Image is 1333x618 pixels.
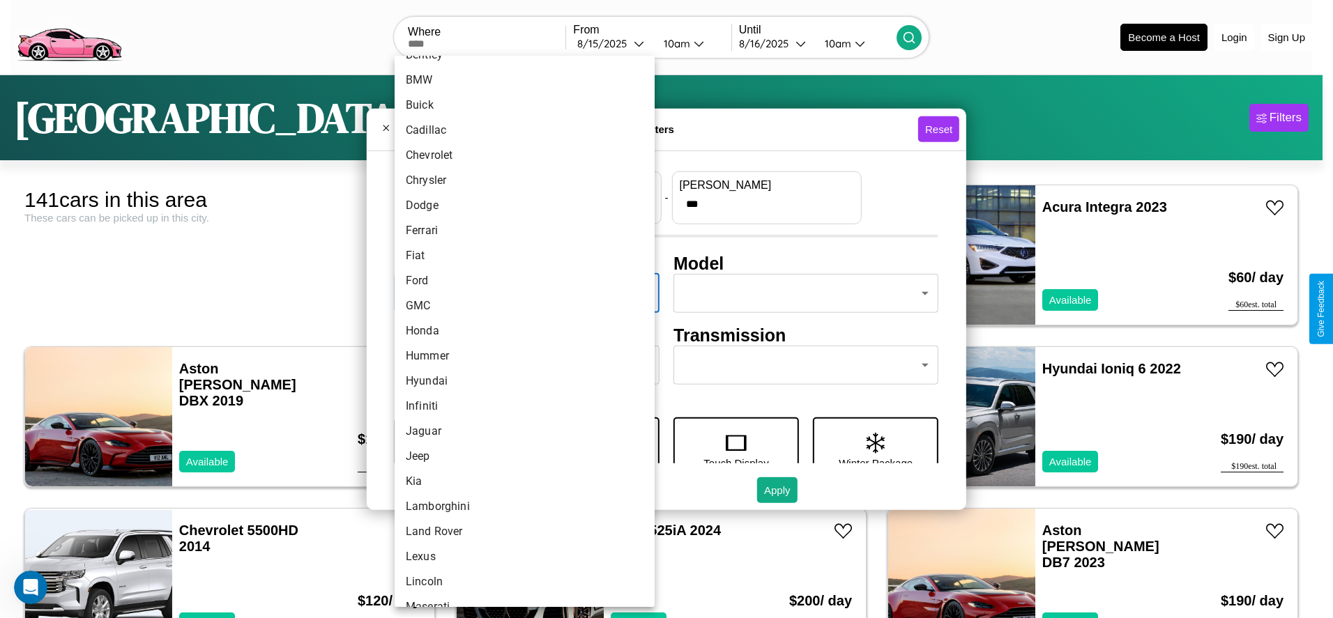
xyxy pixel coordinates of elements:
li: Jaguar [395,419,655,444]
div: Give Feedback [1316,281,1326,337]
li: Honda [395,318,655,343]
iframe: Intercom live chat [14,571,47,604]
li: Hummer [395,343,655,369]
li: Lincoln [395,569,655,594]
li: Cadillac [395,118,655,143]
li: Chrysler [395,168,655,193]
li: Jeep [395,444,655,469]
li: Hyundai [395,369,655,394]
li: Dodge [395,193,655,218]
li: Ferrari [395,218,655,243]
li: Fiat [395,243,655,268]
li: Ford [395,268,655,293]
li: Lamborghini [395,494,655,519]
li: Land Rover [395,519,655,544]
li: GMC [395,293,655,318]
li: Chevrolet [395,143,655,168]
li: BMW [395,68,655,93]
li: Lexus [395,544,655,569]
li: Buick [395,93,655,118]
li: Infiniti [395,394,655,419]
li: Kia [395,469,655,494]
